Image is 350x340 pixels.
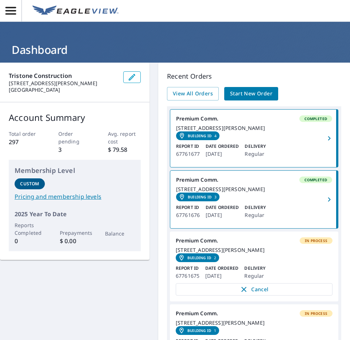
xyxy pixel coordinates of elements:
[245,204,266,211] p: Delivery
[187,256,211,260] em: Building ID
[206,143,239,150] p: Date Ordered
[176,247,332,253] div: [STREET_ADDRESS][PERSON_NAME]
[245,143,266,150] p: Delivery
[9,71,117,80] p: Tristone Construction
[176,115,332,122] div: Premium Comm.
[170,232,338,301] a: Premium Comm.In Process[STREET_ADDRESS][PERSON_NAME]Building ID2Report ID67761675Date Ordered[DAT...
[170,171,338,228] a: Premium Comm.Completed[STREET_ADDRESS][PERSON_NAME]Building ID3Report ID67761676Date Ordered[DATE...
[15,210,135,218] p: 2025 Year To Date
[300,311,332,316] span: In Process
[173,89,213,98] span: View All Orders
[176,143,200,150] p: Report ID
[15,237,45,245] p: 0
[15,166,135,175] p: Membership Level
[58,130,92,145] p: Order pending
[183,285,325,294] span: Cancel
[300,238,332,243] span: In Process
[230,89,272,98] span: Start New Order
[176,265,199,272] p: Report ID
[32,5,118,16] img: EV Logo
[176,326,219,335] a: Building ID1
[244,272,265,280] p: Regular
[245,211,266,220] p: Regular
[9,42,341,57] h1: Dashboard
[206,204,239,211] p: Date Ordered
[108,145,141,154] p: $ 79.58
[176,125,332,131] div: [STREET_ADDRESS][PERSON_NAME]
[205,265,238,272] p: Date Ordered
[176,204,200,211] p: Report ID
[187,328,211,333] em: Building ID
[58,145,92,154] p: 3
[9,87,117,93] p: [GEOGRAPHIC_DATA]
[176,177,332,183] div: Premium Comm.
[205,272,238,280] p: [DATE]
[244,265,265,272] p: Delivery
[20,181,39,187] p: Custom
[176,237,332,244] div: Premium Comm.
[176,253,219,262] a: Building ID2
[300,177,331,182] span: Completed
[9,130,42,138] p: Total order
[188,134,211,138] em: Building ID
[28,1,123,21] a: EV Logo
[15,221,45,237] p: Reports Completed
[206,150,239,158] p: [DATE]
[60,229,90,237] p: Prepayments
[176,150,200,158] p: 67761677
[224,87,278,100] a: Start New Order
[176,283,332,296] button: Cancel
[176,131,219,140] a: Building ID4
[176,186,332,193] div: [STREET_ADDRESS][PERSON_NAME]
[176,193,219,201] a: Building ID3
[105,230,135,237] p: Balance
[9,111,141,124] p: Account Summary
[206,211,239,220] p: [DATE]
[188,195,211,199] em: Building ID
[176,320,332,326] div: [STREET_ADDRESS][PERSON_NAME]
[108,130,141,145] p: Avg. report cost
[176,310,332,317] div: Premium Comm.
[9,80,117,87] p: [STREET_ADDRESS][PERSON_NAME]
[167,87,219,100] a: View All Orders
[245,150,266,158] p: Regular
[300,116,331,121] span: Completed
[176,272,199,280] p: 67761675
[167,71,341,81] p: Recent Orders
[60,237,90,245] p: $ 0.00
[15,192,135,201] a: Pricing and membership levels
[170,110,338,167] a: Premium Comm.Completed[STREET_ADDRESS][PERSON_NAME]Building ID4Report ID67761677Date Ordered[DATE...
[176,211,200,220] p: 67761676
[9,138,42,146] p: 297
